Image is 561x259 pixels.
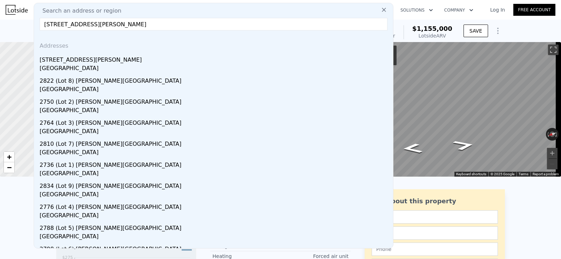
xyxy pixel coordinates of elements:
[372,210,498,224] input: Name
[40,221,390,232] div: 2788 (Lot 5) [PERSON_NAME][GEOGRAPHIC_DATA]
[321,42,561,177] div: Street View
[40,169,390,179] div: [GEOGRAPHIC_DATA]
[40,85,390,95] div: [GEOGRAPHIC_DATA]
[491,24,505,38] button: Show Options
[7,152,12,161] span: +
[61,243,126,254] div: Price per Square Foot
[394,141,431,156] path: Go North, Wide River Dr
[513,4,555,16] a: Free Account
[456,172,486,177] button: Keyboard shortcuts
[464,25,488,37] button: SAVE
[547,159,557,169] button: Zoom out
[40,148,390,158] div: [GEOGRAPHIC_DATA]
[547,148,557,158] button: Zoom in
[321,42,561,177] div: Map
[40,95,390,106] div: 2750 (Lot 2) [PERSON_NAME][GEOGRAPHIC_DATA]
[40,116,390,127] div: 2764 (Lot 3) [PERSON_NAME][GEOGRAPHIC_DATA]
[533,172,559,176] a: Report a problem
[4,162,14,173] a: Zoom out
[519,172,528,176] a: Terms (opens in new tab)
[40,64,390,74] div: [GEOGRAPHIC_DATA]
[412,25,452,32] span: $1,155,000
[395,4,439,16] button: Solutions
[40,106,390,116] div: [GEOGRAPHIC_DATA]
[40,242,390,253] div: 2798 (Lot 6) [PERSON_NAME][GEOGRAPHIC_DATA]
[40,190,390,200] div: [GEOGRAPHIC_DATA]
[372,243,498,256] input: Phone
[40,53,390,64] div: [STREET_ADDRESS][PERSON_NAME]
[482,6,513,13] a: Log In
[37,36,390,53] div: Addresses
[372,196,498,206] div: Ask about this property
[40,232,390,242] div: [GEOGRAPHIC_DATA]
[40,211,390,221] div: [GEOGRAPHIC_DATA]
[40,200,390,211] div: 2776 (Lot 4) [PERSON_NAME][GEOGRAPHIC_DATA]
[548,45,559,55] button: Toggle fullscreen view
[40,127,390,137] div: [GEOGRAPHIC_DATA]
[40,18,387,30] input: Enter an address, city, region, neighborhood or zip code
[555,128,559,141] button: Rotate clockwise
[40,137,390,148] div: 2810 (Lot 7) [PERSON_NAME][GEOGRAPHIC_DATA]
[7,163,12,172] span: −
[4,152,14,162] a: Zoom in
[412,32,452,39] div: Lotside ARV
[372,226,498,240] input: Email
[40,158,390,169] div: 2736 (Lot 1) [PERSON_NAME][GEOGRAPHIC_DATA]
[439,4,479,16] button: Company
[40,74,390,85] div: 2822 (Lot 8) [PERSON_NAME][GEOGRAPHIC_DATA]
[444,137,484,153] path: Go South, Wide River Dr
[546,128,550,141] button: Rotate counterclockwise
[6,5,28,15] img: Lotside
[546,130,559,139] button: Reset the view
[37,7,121,15] span: Search an address or region
[491,172,514,176] span: © 2025 Google
[338,32,395,39] div: Off Market, last sold for
[40,179,390,190] div: 2834 (Lot 9) [PERSON_NAME][GEOGRAPHIC_DATA]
